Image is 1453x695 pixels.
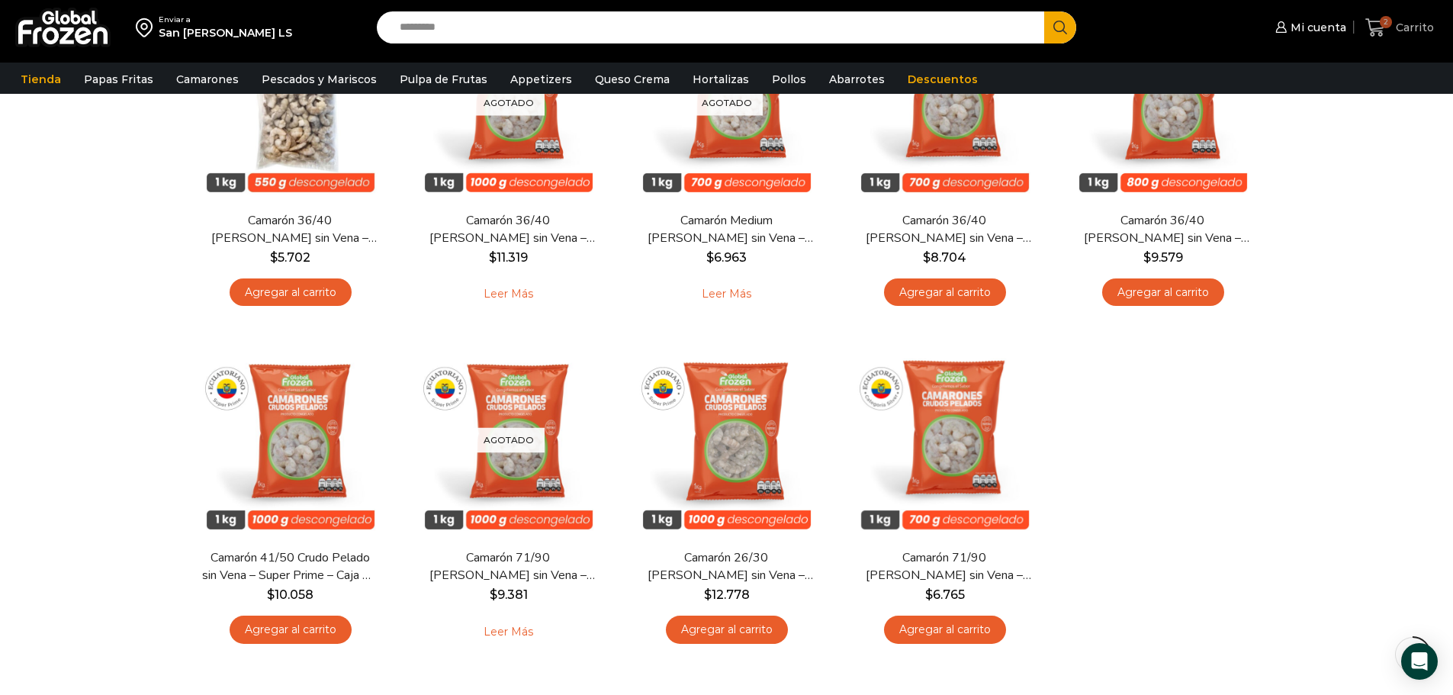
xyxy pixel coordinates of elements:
span: $ [704,587,712,602]
span: $ [489,250,497,265]
bdi: 6.963 [706,250,747,265]
span: $ [925,587,933,602]
a: Pollos [764,65,814,94]
bdi: 9.381 [490,587,528,602]
div: Enviar a [159,14,292,25]
p: Agotado [473,90,545,115]
a: Camarones [169,65,246,94]
bdi: 12.778 [704,587,750,602]
a: Camarón Medium [PERSON_NAME] sin Vena – Silver – Caja 10 kg [638,212,814,247]
a: Camarón 36/40 [PERSON_NAME] sin Vena – Super Prime – Caja 10 kg [420,212,596,247]
p: Agotado [691,90,763,115]
a: Mi cuenta [1271,12,1346,43]
a: Agregar al carrito: “Camarón 36/40 Crudo Pelado sin Vena - Bronze - Caja 10 kg” [230,278,352,307]
a: Pescados y Mariscos [254,65,384,94]
span: Mi cuenta [1287,20,1346,35]
a: Agregar al carrito: “Camarón 71/90 Crudo Pelado sin Vena - Silver - Caja 10 kg” [884,616,1006,644]
span: 2 [1380,16,1392,28]
a: Queso Crema [587,65,677,94]
bdi: 10.058 [267,587,313,602]
a: Camarón 26/30 [PERSON_NAME] sin Vena – Super Prime – Caja 10 kg [638,549,814,584]
bdi: 6.765 [925,587,965,602]
a: Camarón 71/90 [PERSON_NAME] sin Vena – Super Prime – Caja 10 kg [420,549,596,584]
span: Carrito [1392,20,1434,35]
img: address-field-icon.svg [136,14,159,40]
a: Hortalizas [685,65,757,94]
a: Tienda [13,65,69,94]
bdi: 8.704 [923,250,966,265]
a: Agregar al carrito: “Camarón 26/30 Crudo Pelado sin Vena - Super Prime - Caja 10 kg” [666,616,788,644]
span: $ [923,250,931,265]
span: $ [706,250,714,265]
a: Camarón 36/40 [PERSON_NAME] sin Vena – Gold – Caja 10 kg [1075,212,1250,247]
a: Pulpa de Frutas [392,65,495,94]
a: Descuentos [900,65,985,94]
a: Papas Fritas [76,65,161,94]
div: Open Intercom Messenger [1401,643,1438,680]
bdi: 9.579 [1143,250,1183,265]
a: Abarrotes [821,65,892,94]
p: Agotado [473,427,545,452]
span: $ [267,587,275,602]
a: Agregar al carrito: “Camarón 41/50 Crudo Pelado sin Vena - Super Prime - Caja 10 kg” [230,616,352,644]
a: Leé más sobre “Camarón Medium Crudo Pelado sin Vena - Silver - Caja 10 kg” [678,278,775,310]
bdi: 5.702 [270,250,310,265]
a: Leé más sobre “Camarón 36/40 Crudo Pelado sin Vena - Super Prime - Caja 10 kg” [460,278,557,310]
a: Camarón 71/90 [PERSON_NAME] sin Vena – Silver – Caja 10 kg [857,549,1032,584]
a: Camarón 36/40 [PERSON_NAME] sin Vena – Bronze – Caja 10 kg [202,212,378,247]
button: Search button [1044,11,1076,43]
a: Agregar al carrito: “Camarón 36/40 Crudo Pelado sin Vena - Silver - Caja 10 kg” [884,278,1006,307]
a: Leé más sobre “Camarón 71/90 Crudo Pelado sin Vena - Super Prime - Caja 10 kg” [460,616,557,648]
span: $ [270,250,278,265]
span: $ [490,587,497,602]
bdi: 11.319 [489,250,528,265]
a: Camarón 36/40 [PERSON_NAME] sin Vena – Silver – Caja 10 kg [857,212,1032,247]
div: San [PERSON_NAME] LS [159,25,292,40]
a: Agregar al carrito: “Camarón 36/40 Crudo Pelado sin Vena - Gold - Caja 10 kg” [1102,278,1224,307]
a: Camarón 41/50 Crudo Pelado sin Vena – Super Prime – Caja 10 kg [202,549,378,584]
a: 2 Carrito [1361,10,1438,46]
a: Appetizers [503,65,580,94]
span: $ [1143,250,1151,265]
